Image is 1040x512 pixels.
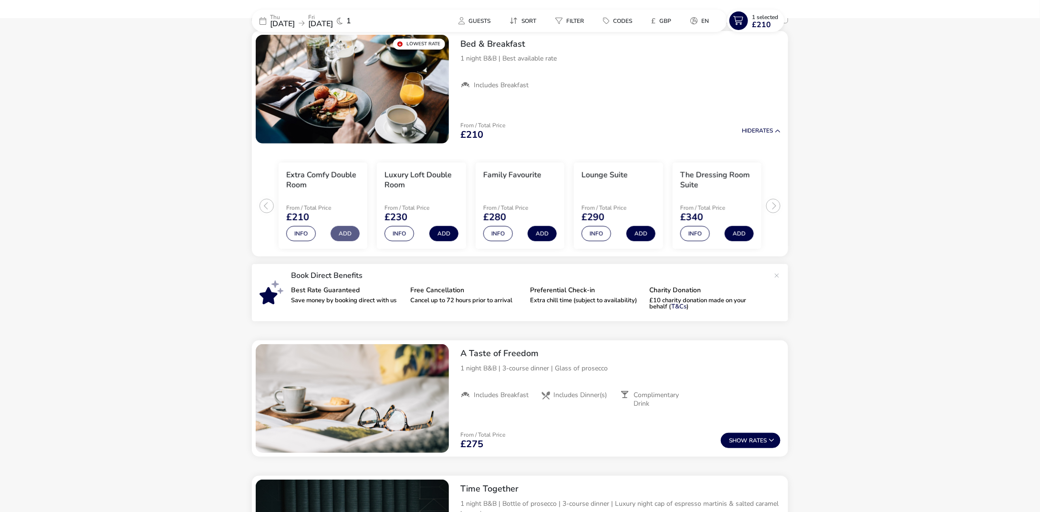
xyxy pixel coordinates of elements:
[286,205,354,211] p: From / Total Price
[672,302,687,311] a: T&Cs
[644,14,683,28] naf-pibe-menu-bar-item: £GBP
[680,170,754,190] h3: The Dressing Room Suite
[468,17,490,25] span: Guests
[385,213,407,222] span: £230
[286,226,316,241] button: Info
[727,10,788,32] naf-pibe-menu-bar-item: 1 Selected£210
[701,17,709,25] span: en
[659,17,671,25] span: GBP
[613,17,632,25] span: Codes
[502,14,548,28] naf-pibe-menu-bar-item: Sort
[521,17,536,25] span: Sort
[460,39,780,50] h2: Bed & Breakfast
[595,14,644,28] naf-pibe-menu-bar-item: Codes
[680,226,710,241] button: Info
[727,10,784,32] button: 1 Selected£210
[286,170,360,190] h3: Extra Comfy Double Room
[483,226,513,241] button: Info
[680,213,703,222] span: £340
[411,297,523,304] p: Cancel up to 72 hours prior to arrival
[474,391,529,399] span: Includes Breakfast
[651,16,655,26] i: £
[460,432,505,438] p: From / Total Price
[291,287,403,294] p: Best Rate Guaranteed
[595,14,640,28] button: Codes
[582,205,649,211] p: From / Total Price
[483,170,541,180] h3: Family Favourite
[530,297,642,304] p: Extra chill time (subject to availability)
[429,226,458,241] button: Add
[528,226,557,241] button: Add
[252,10,395,32] div: Thu[DATE]Fri[DATE]1
[451,14,498,28] button: Guests
[372,159,470,253] swiper-slide: 2 / 5
[742,128,780,134] button: HideRates
[582,213,604,222] span: £290
[683,14,720,28] naf-pibe-menu-bar-item: en
[286,213,309,222] span: £210
[483,213,506,222] span: £280
[644,14,679,28] button: £GBP
[582,226,611,241] button: Info
[569,159,667,253] swiper-slide: 4 / 5
[331,226,360,241] button: Add
[554,391,607,399] span: Includes Dinner(s)
[291,297,403,304] p: Save money by booking direct with us
[668,159,766,253] swiper-slide: 5 / 5
[460,363,780,373] p: 1 night B&B | 3-course dinner | Glass of prosecco
[451,14,502,28] naf-pibe-menu-bar-item: Guests
[626,226,655,241] button: Add
[385,226,414,241] button: Info
[483,205,551,211] p: From / Total Price
[683,14,717,28] button: en
[308,14,333,20] p: Fri
[725,226,754,241] button: Add
[650,297,762,310] p: £10 charity donation made on your behalf ( )
[270,19,295,29] span: [DATE]
[411,287,523,294] p: Free Cancellation
[308,19,333,29] span: [DATE]
[530,287,642,294] p: Preferential Check-in
[453,340,788,416] div: A Taste of Freedom1 night B&B | 3-course dinner | Glass of proseccoIncludes BreakfastIncludes Din...
[680,205,748,211] p: From / Total Price
[460,123,505,128] p: From / Total Price
[460,53,780,63] p: 1 night B&B | Best available rate
[460,130,483,140] span: £210
[385,205,452,211] p: From / Total Price
[270,14,295,20] p: Thu
[291,272,769,279] p: Book Direct Benefits
[256,344,449,453] swiper-slide: 1 / 1
[274,159,372,253] swiper-slide: 1 / 5
[548,14,592,28] button: Filter
[752,21,771,29] span: £210
[742,127,755,134] span: Hide
[729,438,749,444] span: Show
[460,440,483,449] span: £275
[566,17,584,25] span: Filter
[460,483,780,494] h2: Time Together
[582,170,628,180] h3: Lounge Suite
[471,159,569,253] swiper-slide: 3 / 5
[548,14,595,28] naf-pibe-menu-bar-item: Filter
[385,170,458,190] h3: Luxury Loft Double Room
[721,433,780,448] button: ShowRates
[634,391,693,408] span: Complimentary Drink
[453,31,788,98] div: Bed & Breakfast1 night B&B | Best available rateIncludes Breakfast
[474,81,529,90] span: Includes Breakfast
[752,13,778,21] span: 1 Selected
[346,17,351,25] span: 1
[460,348,780,359] h2: A Taste of Freedom
[256,35,449,143] swiper-slide: 1 / 1
[393,39,445,50] div: Lowest Rate
[650,287,762,294] p: Charity Donation
[502,14,544,28] button: Sort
